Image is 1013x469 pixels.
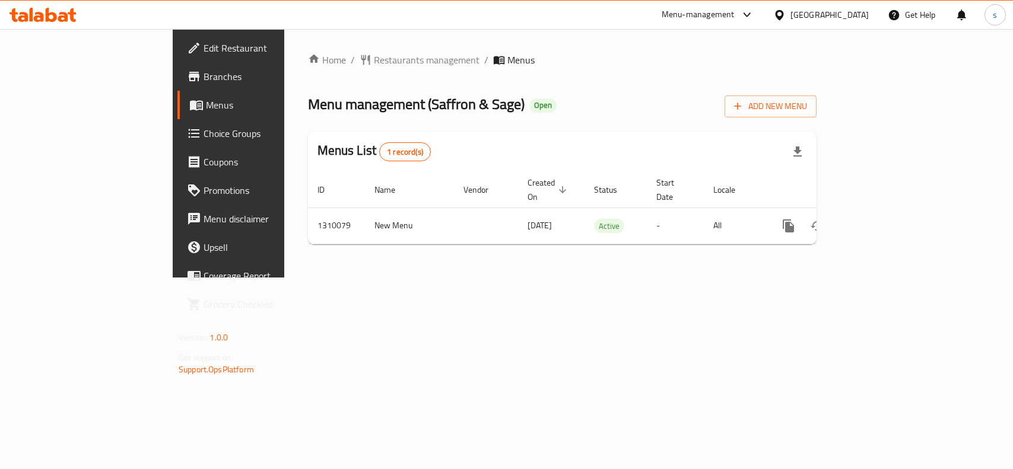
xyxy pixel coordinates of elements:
[177,290,342,318] a: Grocery Checklist
[177,233,342,261] a: Upsell
[179,350,233,365] span: Get support on:
[204,240,332,254] span: Upsell
[790,8,869,21] div: [GEOGRAPHIC_DATA]
[179,330,208,345] span: Version:
[774,212,803,240] button: more
[725,95,817,117] button: Add New Menu
[179,362,254,377] a: Support.OpsPlatform
[177,34,342,62] a: Edit Restaurant
[594,219,624,233] span: Active
[177,91,342,119] a: Menus
[528,218,552,233] span: [DATE]
[308,91,525,117] span: Menu management ( Saffron & Sage )
[177,261,342,290] a: Coverage Report
[528,176,570,204] span: Created On
[360,53,479,67] a: Restaurants management
[209,330,228,345] span: 1.0.0
[351,53,355,67] li: /
[594,183,633,197] span: Status
[993,8,997,21] span: s
[177,176,342,205] a: Promotions
[308,172,898,244] table: enhanced table
[704,208,765,244] td: All
[803,212,831,240] button: Change Status
[177,119,342,148] a: Choice Groups
[365,208,454,244] td: New Menu
[177,62,342,91] a: Branches
[734,99,807,114] span: Add New Menu
[204,297,332,311] span: Grocery Checklist
[204,183,332,197] span: Promotions
[529,100,557,110] span: Open
[317,183,340,197] span: ID
[484,53,488,67] li: /
[204,269,332,283] span: Coverage Report
[463,183,504,197] span: Vendor
[529,98,557,113] div: Open
[765,172,898,208] th: Actions
[662,8,735,22] div: Menu-management
[647,208,704,244] td: -
[308,53,817,67] nav: breadcrumb
[374,53,479,67] span: Restaurants management
[713,183,751,197] span: Locale
[594,219,624,233] div: Active
[783,138,812,166] div: Export file
[204,155,332,169] span: Coupons
[317,142,431,161] h2: Menus List
[380,146,430,158] span: 1 record(s)
[177,148,342,176] a: Coupons
[204,212,332,226] span: Menu disclaimer
[204,126,332,141] span: Choice Groups
[379,142,431,161] div: Total records count
[374,183,411,197] span: Name
[206,98,332,112] span: Menus
[507,53,535,67] span: Menus
[204,69,332,84] span: Branches
[204,41,332,55] span: Edit Restaurant
[656,176,690,204] span: Start Date
[177,205,342,233] a: Menu disclaimer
